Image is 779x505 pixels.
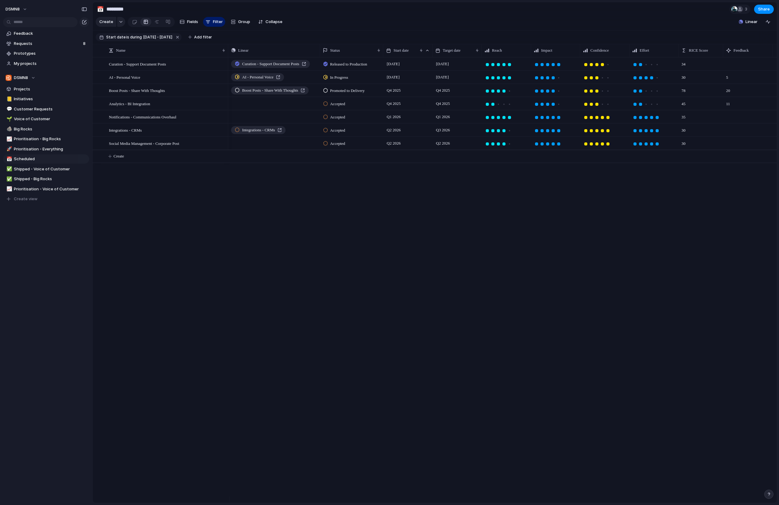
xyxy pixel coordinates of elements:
[590,47,609,54] span: Confidence
[6,156,12,162] button: 📅
[256,17,285,27] button: Collapse
[679,71,688,81] span: 30
[689,47,708,54] span: RICE Score
[3,185,89,194] a: 📈Prioritisation - Voice of Customer
[434,74,450,81] span: [DATE]
[330,114,345,120] span: Accepted
[3,29,89,38] a: Feedback
[679,58,688,67] span: 34
[3,114,89,124] a: 🌱Voice of Customer
[6,166,12,172] button: ✅
[231,126,286,134] a: Integrations - CRMs
[6,146,12,152] button: 🚀
[385,100,402,107] span: Q4 2025
[6,186,12,192] button: 📈
[6,6,20,12] span: DSMN8
[6,116,12,122] button: 🌱
[640,47,649,54] span: Effort
[6,185,11,193] div: 📈
[185,33,216,42] button: Add filter
[109,60,166,67] span: Curation - Support Document Posts
[14,30,87,37] span: Feedback
[434,60,450,68] span: [DATE]
[6,116,11,123] div: 🌱
[143,34,172,40] span: [DATE] - [DATE]
[14,196,38,202] span: Create view
[109,140,179,147] span: Social Media Management - Corporate Post
[14,136,87,142] span: Prioritisation - Big Rocks
[330,47,340,54] span: Status
[330,127,345,133] span: Accepted
[679,84,688,94] span: 78
[14,61,87,67] span: My projects
[745,6,749,12] span: 3
[330,74,348,81] span: In Progress
[14,146,87,152] span: Prioritisation - Everything
[109,126,142,133] span: Integrations - CRMs
[14,106,87,112] span: Customer Requests
[14,86,87,92] span: Projects
[3,134,89,144] div: 📈Prioritisation - Big Rocks
[3,49,89,58] a: Prototypes
[3,194,89,204] button: Create view
[3,125,89,134] a: 🪨Big Rocks
[385,60,401,68] span: [DATE]
[14,156,87,162] span: Scheduled
[330,141,345,147] span: Accepted
[3,94,89,104] div: 📒Initiatives
[6,105,11,113] div: 💬
[434,140,451,147] span: Q2 2026
[109,100,150,107] span: Analytics - BI Integration
[6,176,12,182] button: ✅
[126,34,129,40] span: is
[3,165,89,174] div: ✅Shipped - Voice of Customer
[3,145,89,154] div: 🚀Prioritisation - Everything
[14,176,87,182] span: Shipped - Big Rocks
[385,74,401,81] span: [DATE]
[758,6,770,12] span: Share
[95,4,105,14] button: 📅
[126,34,143,41] button: isduring
[6,96,12,102] button: 📒
[3,105,89,114] a: 💬Customer Requests
[6,125,11,133] div: 🪨
[385,140,402,147] span: Q2 2026
[679,124,688,133] span: 30
[99,19,113,25] span: Create
[242,127,275,133] span: Integrations - CRMs
[736,17,760,26] button: Linear
[14,41,81,47] span: Requests
[109,113,176,120] span: Notifications - Communications Overhaul
[3,39,89,48] a: Requests8
[3,174,89,184] a: ✅Shipped - Big Rocks
[434,113,451,121] span: Q1 2026
[434,100,451,107] span: Q4 2025
[724,71,731,81] span: 5
[679,111,688,120] span: 35
[231,86,309,94] a: Boost Posts - Share With Thoughts
[231,73,284,81] a: AI - Personal Voice
[266,19,282,25] span: Collapse
[330,88,365,94] span: Promoted to Delivery
[242,61,299,67] span: Curation - Support Document Posts
[3,85,89,94] a: Projects
[114,153,124,159] span: Create
[14,116,87,122] span: Voice of Customer
[142,34,174,41] button: [DATE] - [DATE]
[129,34,142,40] span: during
[213,19,223,25] span: Filter
[6,126,12,132] button: 🪨
[228,17,253,27] button: Group
[238,47,249,54] span: Linear
[3,154,89,164] div: 📅Scheduled
[97,5,104,13] div: 📅
[3,73,89,82] button: DSMN8
[116,47,126,54] span: Name
[3,59,89,68] a: My projects
[733,47,749,54] span: Feedback
[231,60,310,68] a: Curation - Support Document Posts
[492,47,502,54] span: Reach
